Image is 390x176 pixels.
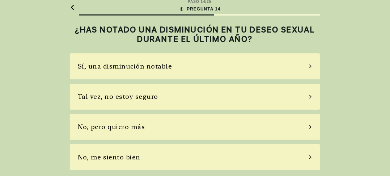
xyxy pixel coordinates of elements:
div: PREGUNTA 14 [179,6,221,12]
div: No, me siento bien [78,152,140,162]
div: Tal vez, no estoy seguro [78,92,158,101]
div: No, pero quiero más [78,122,145,132]
div: Sí, una disminución notable [78,61,172,71]
h2: ¿HAS NOTADO UNA DISMINUCIÓN EN TU DESEO SEXUAL DURANTE EL ÚLTIMO AÑO? [70,25,320,44]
